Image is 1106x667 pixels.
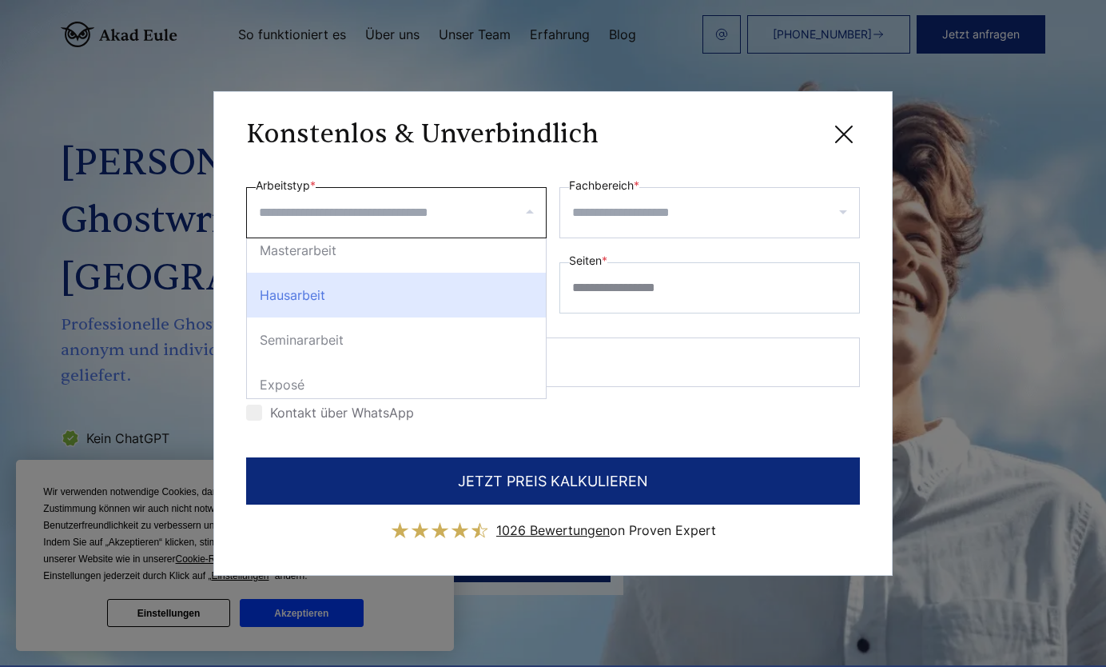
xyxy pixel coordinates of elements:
[496,517,716,543] div: on Proven Expert
[246,457,860,505] button: JETZT PREIS KALKULIEREN
[569,176,639,195] label: Fachbereich
[496,522,610,538] span: 1026 Bewertungen
[256,176,316,195] label: Arbeitstyp
[247,362,546,407] div: Exposé
[569,251,607,270] label: Seiten
[246,118,599,150] h3: Konstenlos & Unverbindlich
[246,405,414,421] label: Kontakt über WhatsApp
[247,273,546,318] div: Hausarbeit
[247,228,546,273] div: Masterarbeit
[247,318,546,362] div: Seminararbeit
